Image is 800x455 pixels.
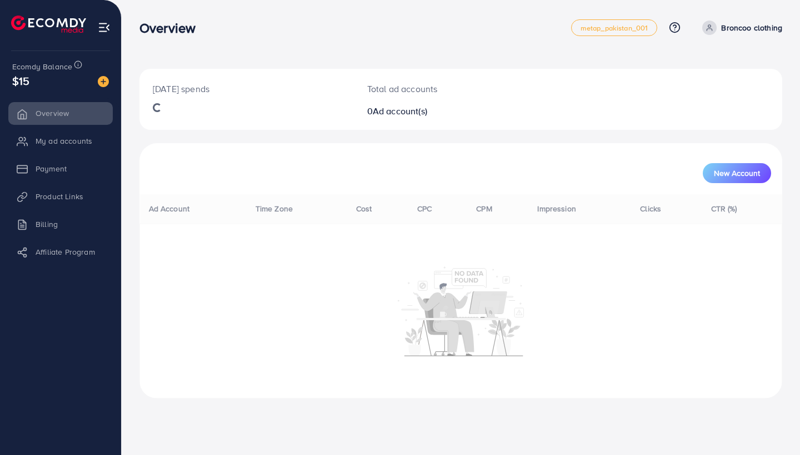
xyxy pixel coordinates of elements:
a: metap_pakistan_001 [571,19,658,36]
p: Total ad accounts [367,82,501,95]
p: Broncoo clothing [721,21,782,34]
span: New Account [714,169,760,177]
span: Ad account(s) [373,105,427,117]
a: Broncoo clothing [698,21,782,35]
h3: Overview [139,20,204,36]
button: New Account [703,163,771,183]
span: metap_pakistan_001 [581,24,648,32]
span: Ecomdy Balance [12,61,72,72]
img: menu [98,21,111,34]
h2: 0 [367,106,501,117]
img: logo [11,16,86,33]
img: image [98,76,109,87]
span: $15 [12,73,29,89]
p: [DATE] spends [153,82,341,95]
